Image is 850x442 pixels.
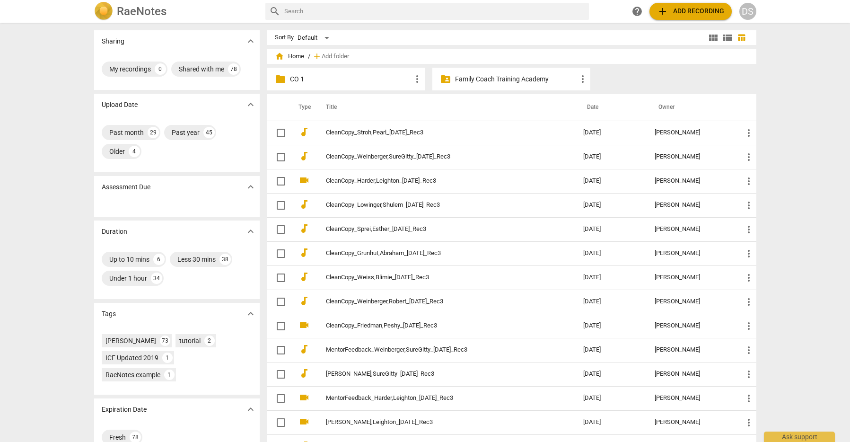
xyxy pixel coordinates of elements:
div: 45 [203,127,215,138]
span: Add recording [657,6,724,17]
td: [DATE] [576,362,647,386]
div: 29 [148,127,159,138]
span: more_vert [743,200,754,211]
a: CleanCopy_Stroh,Pearl_[DATE]_Rec3 [326,129,549,136]
div: 0 [155,63,166,75]
div: [PERSON_NAME] [655,371,727,378]
p: Expiration Date [102,405,147,415]
td: [DATE] [576,290,647,314]
div: 6 [153,254,165,265]
div: Sort By [275,34,294,41]
span: more_vert [743,417,754,428]
div: [PERSON_NAME] [655,346,727,354]
p: Tags [102,309,116,319]
td: [DATE] [576,386,647,410]
div: 34 [151,273,162,284]
p: CO 1 [290,74,412,84]
span: videocam [298,416,310,427]
div: [PERSON_NAME] [655,202,727,209]
th: Owner [647,94,735,121]
div: 1 [162,353,173,363]
th: Type [291,94,315,121]
span: audiotrack [298,368,310,379]
span: audiotrack [298,223,310,234]
td: [DATE] [576,410,647,434]
button: Table view [735,31,749,45]
span: expand_more [245,181,256,193]
div: DS [739,3,756,20]
div: Under 1 hour [109,274,147,283]
button: Show more [244,180,258,194]
span: expand_more [245,404,256,415]
a: MentorFeedback_Weinberger,SureGitty_[DATE]_Rec3 [326,346,549,354]
span: audiotrack [298,247,310,258]
span: help [631,6,643,17]
div: Less 30 mins [177,255,216,264]
span: more_vert [743,248,754,259]
td: [DATE] [576,265,647,290]
p: Duration [102,227,127,237]
span: more_vert [743,127,754,139]
span: expand_more [245,99,256,110]
div: 4 [129,146,140,157]
div: [PERSON_NAME] [655,226,727,233]
div: 38 [219,254,231,265]
a: [PERSON_NAME],SureGitty_[DATE]_Rec3 [326,371,549,378]
div: [PERSON_NAME] [655,250,727,257]
span: audiotrack [298,295,310,307]
span: audiotrack [298,199,310,210]
span: more_vert [743,272,754,283]
th: Date [576,94,647,121]
span: home [275,52,284,61]
span: folder_shared [440,73,451,85]
div: RaeNotes example [105,370,160,380]
span: folder [275,73,286,85]
span: Home [275,52,304,61]
a: CleanCopy_Weiss,Blimie_[DATE]_Rec3 [326,274,549,281]
span: / [308,53,310,60]
span: expand_more [245,35,256,47]
td: [DATE] [576,241,647,265]
div: [PERSON_NAME] [655,274,727,281]
div: [PERSON_NAME] [655,322,727,329]
a: CleanCopy_Lowinger,Shulem_[DATE]_Rec3 [326,202,549,209]
div: [PERSON_NAME] [655,177,727,185]
div: [PERSON_NAME] [655,395,727,402]
p: Assessment Due [102,182,150,192]
p: Sharing [102,36,124,46]
span: videocam [298,392,310,403]
span: add [657,6,668,17]
div: Fresh [109,433,126,442]
span: more_vert [577,73,588,85]
span: add [312,52,322,61]
div: [PERSON_NAME] [655,153,727,160]
a: CleanCopy_Weinberger,Robert_[DATE]_Rec3 [326,298,549,305]
span: more_vert [743,176,754,187]
td: [DATE] [576,338,647,362]
span: videocam [298,175,310,186]
button: List view [720,31,735,45]
span: expand_more [245,226,256,237]
a: CleanCopy_Harder,Leighton_[DATE]_Rec3 [326,177,549,185]
div: [PERSON_NAME] [655,419,727,426]
div: Past year [172,128,200,137]
td: [DATE] [576,169,647,193]
span: more_vert [743,151,754,163]
span: Add folder [322,53,349,60]
a: CleanCopy_Weinberger,SureGitty_[DATE]_Rec3 [326,153,549,160]
div: Past month [109,128,144,137]
td: [DATE] [576,145,647,169]
a: LogoRaeNotes [94,2,258,21]
div: [PERSON_NAME] [655,298,727,305]
a: CleanCopy_Friedman,Peshy_[DATE]_Rec3 [326,322,549,329]
div: [PERSON_NAME] [655,129,727,136]
span: more_vert [743,296,754,308]
p: Upload Date [102,100,138,110]
span: more_vert [412,73,423,85]
td: [DATE] [576,314,647,338]
button: Show more [244,307,258,321]
input: Search [284,4,585,19]
span: table_chart [737,33,746,42]
span: videocam [298,319,310,331]
button: Show more [244,34,258,48]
